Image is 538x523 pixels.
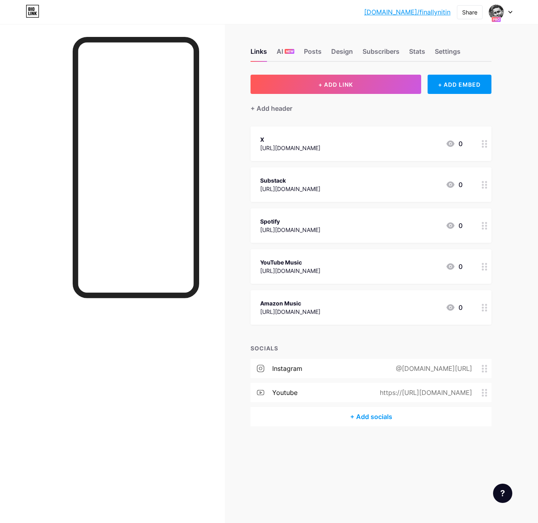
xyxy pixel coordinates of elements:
div: 0 [446,303,463,312]
div: Posts [304,47,322,61]
div: [URL][DOMAIN_NAME] [260,267,320,275]
div: X [260,135,320,144]
div: + ADD EMBED [428,75,491,94]
div: Amazon Music [260,299,320,307]
div: Spotify [260,217,320,226]
div: youtube [272,388,298,397]
div: [URL][DOMAIN_NAME] [260,307,320,316]
div: Stats [409,47,425,61]
div: 0 [446,139,463,149]
div: [URL][DOMAIN_NAME] [260,144,320,152]
div: + Add header [251,104,292,113]
span: NEW [286,49,293,54]
img: finallynitin [489,4,504,20]
div: 0 [446,262,463,271]
div: 0 [446,221,463,230]
div: [URL][DOMAIN_NAME] [260,185,320,193]
div: Substack [260,176,320,185]
span: + ADD LINK [318,81,353,88]
div: SOCIALS [251,344,491,352]
a: [DOMAIN_NAME]/finallynitin [364,7,450,17]
div: Settings [435,47,461,61]
div: https://[URL][DOMAIN_NAME] [367,388,482,397]
div: @[DOMAIN_NAME][URL] [383,364,482,373]
div: AI [277,47,294,61]
div: Subscribers [363,47,399,61]
div: YouTube Music [260,258,320,267]
div: 0 [446,180,463,189]
div: Share [462,8,477,16]
div: + Add socials [251,407,491,426]
button: + ADD LINK [251,75,421,94]
div: [URL][DOMAIN_NAME] [260,226,320,234]
div: Links [251,47,267,61]
div: instagram [272,364,302,373]
div: Design [331,47,353,61]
